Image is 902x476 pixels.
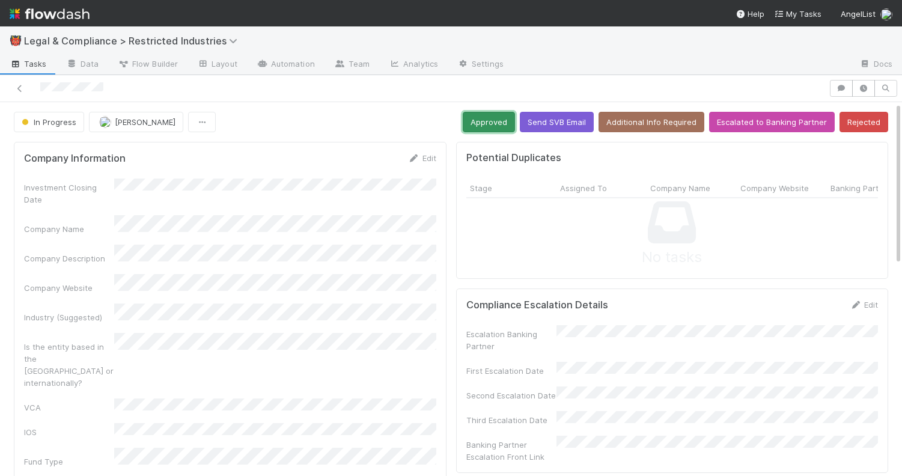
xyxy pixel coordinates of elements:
a: Data [56,55,108,75]
div: Second Escalation Date [466,389,556,401]
span: 👹 [10,35,22,46]
button: In Progress [14,112,84,132]
div: Is the entity based in the [GEOGRAPHIC_DATA] or internationally? [24,341,114,389]
span: [PERSON_NAME] [115,117,175,127]
a: Edit [408,153,436,163]
div: Help [736,8,764,20]
a: Automation [247,55,325,75]
div: Company Description [24,252,114,264]
a: Docs [850,55,902,75]
span: AngelList [841,9,876,19]
h5: Potential Duplicates [466,152,561,164]
span: Legal & Compliance > Restricted Industries [24,35,243,47]
button: Send SVB Email [520,112,594,132]
div: Investment Closing Date [24,182,114,206]
span: Assigned To [560,182,607,194]
div: Industry (Suggested) [24,311,114,323]
a: Flow Builder [108,55,187,75]
img: avatar_c545aa83-7101-4841-8775-afeaaa9cc762.png [880,8,892,20]
span: My Tasks [774,9,821,19]
a: My Tasks [774,8,821,20]
div: Fund Type [24,456,114,468]
img: logo-inverted-e16ddd16eac7371096b0.svg [10,4,90,24]
a: Edit [850,300,878,310]
span: In Progress [19,117,76,127]
button: Rejected [840,112,888,132]
div: Banking Partner Escalation Front Link [466,439,556,463]
div: Third Escalation Date [466,414,556,426]
span: Flow Builder [118,58,178,70]
div: IOS [24,426,114,438]
h5: Company Information [24,153,126,165]
a: Team [325,55,379,75]
span: Stage [470,182,492,194]
a: Settings [448,55,513,75]
div: First Escalation Date [466,365,556,377]
div: VCA [24,401,114,413]
span: No tasks [642,246,702,269]
h5: Compliance Escalation Details [466,299,608,311]
div: Company Website [24,282,114,294]
a: Analytics [379,55,448,75]
button: Approved [463,112,515,132]
div: Company Name [24,223,114,235]
span: Tasks [10,58,47,70]
img: avatar_c545aa83-7101-4841-8775-afeaaa9cc762.png [99,116,111,128]
button: [PERSON_NAME] [89,112,183,132]
button: Escalated to Banking Partner [709,112,835,132]
button: Additional Info Required [599,112,704,132]
span: Company Name [650,182,710,194]
span: Company Website [740,182,809,194]
a: Layout [187,55,247,75]
div: Escalation Banking Partner [466,328,556,352]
